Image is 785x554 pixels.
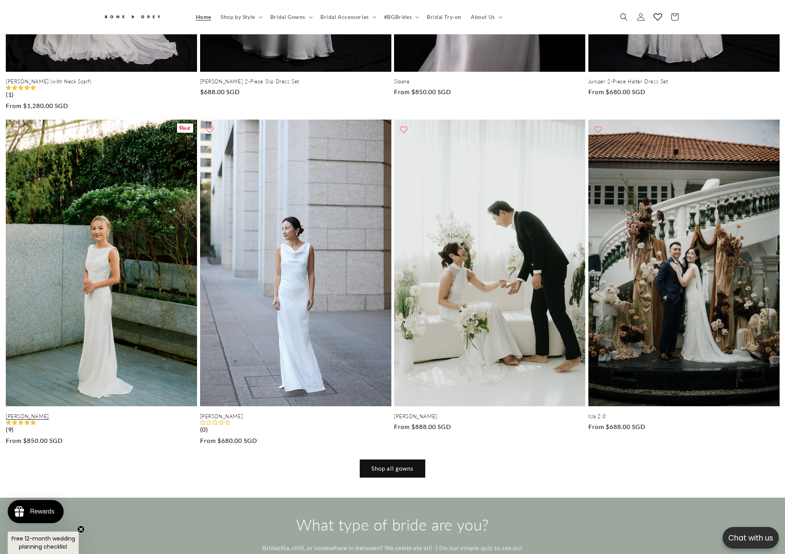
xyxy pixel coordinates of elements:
h2: What type of bride are you? [242,515,543,535]
button: Add to wishlist [396,122,411,137]
a: [PERSON_NAME] [394,413,585,420]
span: About Us [471,14,495,20]
button: Add to wishlist [202,122,217,137]
img: Bone and Grey Bridal [103,11,161,24]
a: [PERSON_NAME] 2-Piece Slip Dress Set [200,78,391,85]
button: Close teaser [77,525,85,533]
button: Add to wishlist [590,122,606,137]
summary: About Us [466,9,505,25]
span: Home [196,14,211,20]
summary: Shop by Style [216,9,266,25]
button: Open chatbox [723,527,779,549]
span: Bridal Accessories [320,14,369,20]
div: Free 12-month wedding planning checklistClose teaser [8,532,79,554]
span: Shop by Style [221,14,255,20]
span: #BGBrides [384,14,412,20]
p: Chat with us [723,532,779,544]
a: Juniper 2-Piece Halter Dress Set [588,78,780,85]
a: [PERSON_NAME] [200,413,391,420]
a: Sloane [394,78,585,85]
a: Home [191,9,216,25]
a: Bridal Try-on [422,9,466,25]
a: [PERSON_NAME] [6,413,197,420]
summary: Search [615,8,632,25]
a: Shop all gowns [360,459,425,478]
summary: #BGBrides [379,9,422,25]
span: Bridal Gowns [270,14,305,20]
span: Bridal Try-on [427,14,462,20]
summary: Bridal Accessories [316,9,379,25]
summary: Bridal Gowns [266,9,316,25]
button: Add to wishlist [8,122,23,137]
a: Bone and Grey Bridal [101,8,184,26]
a: Isla 2.0 [588,413,780,420]
a: [PERSON_NAME] (with Neck Scarf) [6,78,197,85]
div: Rewards [30,508,54,515]
span: Free 12-month wedding planning checklist [12,535,75,551]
